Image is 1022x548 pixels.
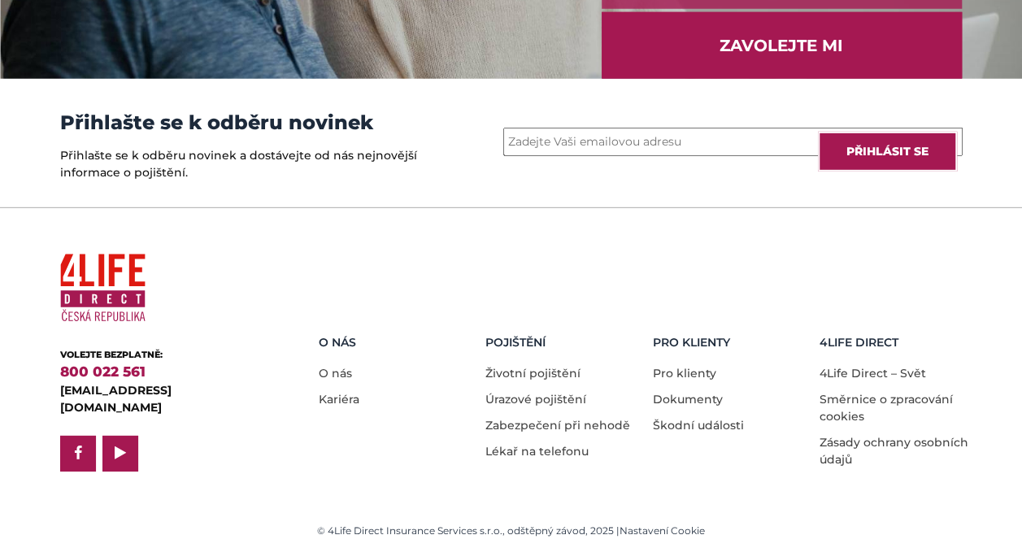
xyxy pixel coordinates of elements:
[485,336,641,350] h5: Pojištění
[60,524,963,538] div: © 4Life Direct Insurance Services s.r.o., odštěpný závod, 2025 |
[485,418,630,433] a: Zabezpečení při nehodě
[503,128,963,156] input: Zadejte Vaši emailovou adresu
[820,435,968,467] a: Zásady ochrany osobních údajů
[60,348,267,362] div: VOLEJTE BEZPLATNĚ:
[60,147,422,181] p: Přihlašte se k odběru novinek a dostávejte od nás nejnovější informace o pojištění.
[60,111,422,134] h3: Přihlašte se k odběru novinek
[485,392,586,407] a: Úrazové pojištění
[653,392,723,407] a: Dokumenty
[653,336,808,350] h5: Pro Klienty
[620,524,705,537] a: Nastavení Cookie
[820,392,953,424] a: Směrnice o zpracování cookies
[60,383,172,415] a: [EMAIL_ADDRESS][DOMAIN_NAME]
[653,366,716,381] a: Pro klienty
[485,366,581,381] a: Životní pojištění
[60,247,146,329] img: 4Life Direct Česká republika logo
[820,366,926,381] a: 4Life Direct – Svět
[319,336,474,350] h5: O nás
[485,444,589,459] a: Lékař na telefonu
[820,336,975,350] h5: 4LIFE DIRECT
[602,12,962,79] a: ZAVOLEJTE MI
[60,363,146,380] a: 800 022 561
[319,392,359,407] a: Kariéra
[319,366,352,381] a: O nás
[818,132,957,172] input: Přihlásit se
[653,418,744,433] a: Škodní události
